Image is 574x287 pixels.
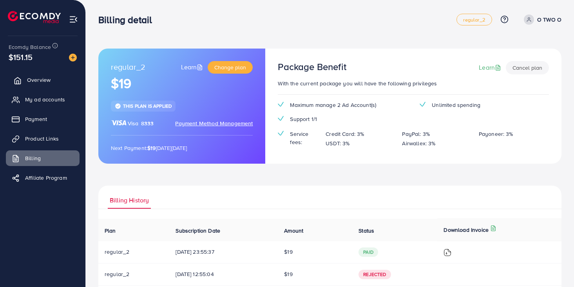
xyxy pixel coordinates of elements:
[175,119,253,127] span: Payment Method Management
[284,248,292,256] span: $19
[147,144,156,152] strong: $19
[111,143,253,153] p: Next Payment: [DATE][DATE]
[9,51,33,63] span: $151.15
[25,174,67,182] span: Affiliate Program
[6,150,80,166] a: Billing
[6,72,80,88] a: Overview
[25,96,65,103] span: My ad accounts
[115,103,121,109] img: tick
[290,115,317,123] span: Support 1/1
[359,247,378,257] span: paid
[359,227,374,235] span: Status
[111,61,145,74] span: regular_2
[432,101,480,109] span: Unlimited spending
[359,270,391,279] span: Rejected
[105,270,129,278] span: regular_2
[463,17,485,22] span: regular_2
[69,54,77,61] img: image
[6,170,80,186] a: Affiliate Program
[444,225,489,235] p: Download Invoice
[290,130,319,146] span: Service fees:
[9,43,51,51] span: Ecomdy Balance
[278,131,284,136] img: tick
[27,76,51,84] span: Overview
[105,248,129,256] span: regular_2
[105,227,116,235] span: Plan
[123,103,172,109] span: This plan is applied
[537,15,561,24] p: O TWO O
[541,252,568,281] iframe: Chat
[176,248,272,256] span: [DATE] 23:55:37
[6,92,80,107] a: My ad accounts
[326,139,349,148] p: USDT: 3%
[290,101,376,109] span: Maximum manage 2 Ad Account(s)
[284,270,292,278] span: $19
[25,154,41,162] span: Billing
[6,131,80,146] a: Product Links
[6,111,80,127] a: Payment
[214,63,246,71] span: Change plan
[111,76,253,92] h1: $19
[208,61,253,74] button: Change plan
[402,129,430,139] p: PayPal: 3%
[176,270,272,278] span: [DATE] 12:55:04
[141,119,154,127] span: 8333
[69,15,78,24] img: menu
[110,196,149,205] span: Billing History
[98,14,158,25] h3: Billing detail
[278,102,284,107] img: tick
[506,61,549,74] button: Cancel plan
[25,115,47,123] span: Payment
[444,249,451,256] img: ic-download-invoice.1f3c1b55.svg
[128,119,139,127] span: Visa
[420,102,426,107] img: tick
[181,63,205,72] a: Learn
[278,61,346,72] h3: Package Benefit
[402,139,435,148] p: Airwallex: 3%
[278,116,284,121] img: tick
[111,119,127,126] img: brand
[25,135,59,143] span: Product Links
[479,63,503,72] a: Learn
[326,129,364,139] p: Credit Card: 3%
[456,14,492,25] a: regular_2
[176,227,220,235] span: Subscription Date
[8,11,61,23] img: logo
[521,14,561,25] a: O TWO O
[479,129,513,139] p: Payoneer: 3%
[278,79,549,88] p: With the current package you will have the following privileges
[284,227,303,235] span: Amount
